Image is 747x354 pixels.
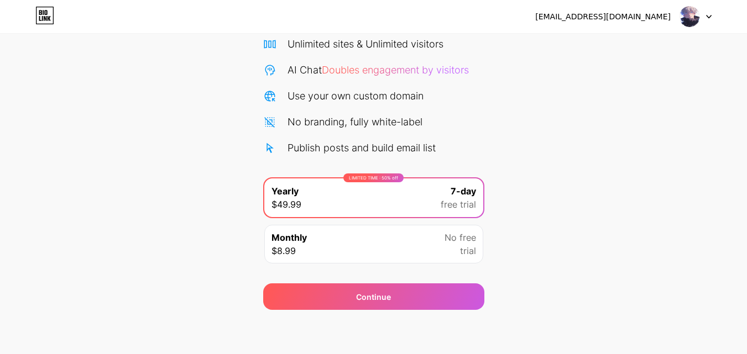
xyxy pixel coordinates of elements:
span: free trial [441,198,476,211]
span: 7-day [451,184,476,198]
div: Continue [356,291,391,303]
div: Use your own custom domain [288,88,424,103]
span: No free [445,231,476,244]
span: Yearly [271,184,299,198]
span: $49.99 [271,198,301,211]
div: Publish posts and build email list [288,140,436,155]
div: No branding, fully white-label [288,114,422,129]
span: Monthly [271,231,307,244]
div: LIMITED TIME : 50% off [343,173,404,182]
div: AI Chat [288,62,469,77]
div: Unlimited sites & Unlimited visitors [288,36,443,51]
span: Doubles engagement by visitors [322,64,469,76]
div: [EMAIL_ADDRESS][DOMAIN_NAME] [535,11,671,23]
span: $8.99 [271,244,296,257]
span: trial [460,244,476,257]
img: gogoanimee [679,6,700,27]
